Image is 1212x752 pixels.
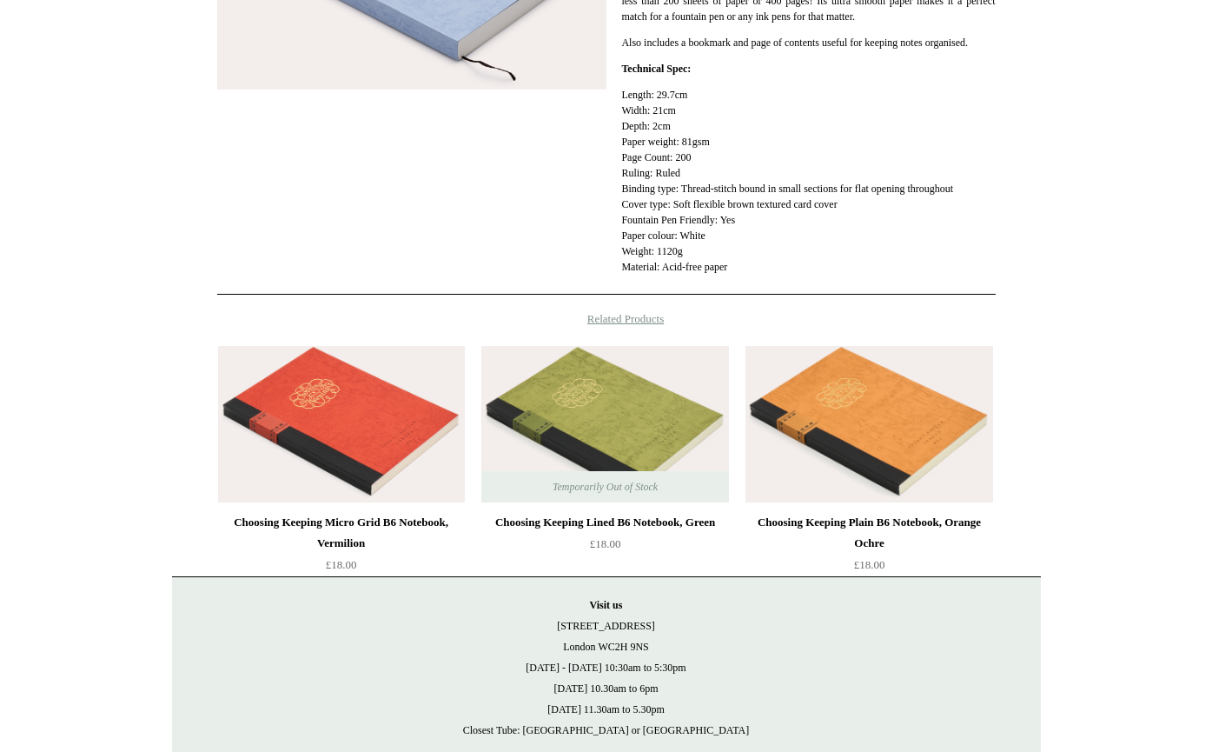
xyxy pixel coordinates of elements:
[218,346,465,502] img: Choosing Keeping Micro Grid B6 Notebook, Vermilion
[621,35,995,50] p: Also includes a bookmark and page of contents useful for keeping notes organised.
[854,558,885,571] span: £18.00
[481,346,728,502] a: Choosing Keeping Lined B6 Notebook, Green Choosing Keeping Lined B6 Notebook, Green Temporarily O...
[590,599,623,611] strong: Visit us
[621,63,691,75] strong: Technical Spec:
[745,512,992,583] a: Choosing Keeping Plain B6 Notebook, Orange Ochre £18.00
[745,346,992,502] img: Choosing Keeping Plain B6 Notebook, Orange Ochre
[481,512,728,583] a: Choosing Keeping Lined B6 Notebook, Green £18.00
[750,512,988,554] div: Choosing Keeping Plain B6 Notebook, Orange Ochre
[172,312,1041,326] h4: Related Products
[486,512,724,533] div: Choosing Keeping Lined B6 Notebook, Green
[218,512,465,583] a: Choosing Keeping Micro Grid B6 Notebook, Vermilion £18.00
[481,346,728,502] img: Choosing Keeping Lined B6 Notebook, Green
[222,512,460,554] div: Choosing Keeping Micro Grid B6 Notebook, Vermilion
[189,595,1023,741] p: [STREET_ADDRESS] London WC2H 9NS [DATE] - [DATE] 10:30am to 5:30pm [DATE] 10.30am to 6pm [DATE] 1...
[326,558,357,571] span: £18.00
[745,346,992,502] a: Choosing Keeping Plain B6 Notebook, Orange Ochre Choosing Keeping Plain B6 Notebook, Orange Ochre
[218,346,465,502] a: Choosing Keeping Micro Grid B6 Notebook, Vermilion Choosing Keeping Micro Grid B6 Notebook, Vermi...
[535,471,675,502] span: Temporarily Out of Stock
[621,87,995,275] p: Length: 29.7cm Width: 21cm Depth: 2cm Paper weight: 81gsm Page Count: 200 Ruling: Ruled Binding t...
[590,537,621,550] span: £18.00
